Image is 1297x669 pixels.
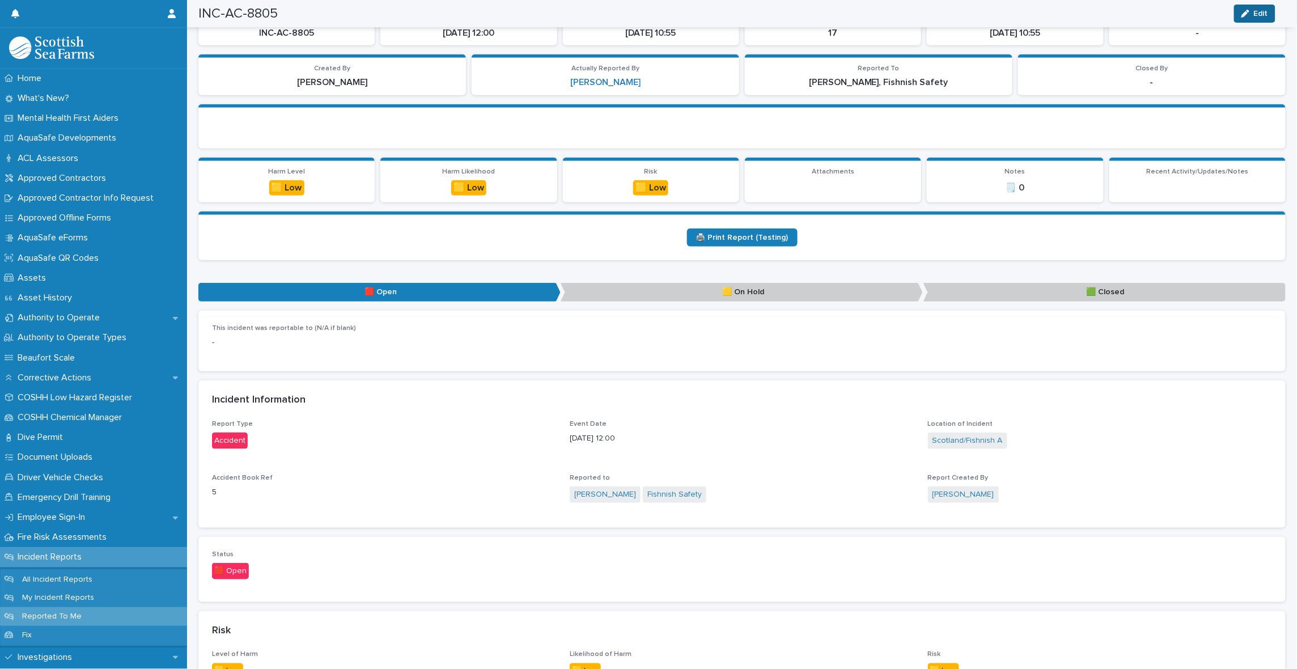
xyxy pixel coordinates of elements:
p: Beaufort Scale [13,353,84,363]
span: Location of Incident [928,421,993,427]
p: [PERSON_NAME] [205,77,459,88]
p: [DATE] 10:55 [570,28,732,39]
div: 🟥 Open [212,563,249,579]
p: My Incident Reports [13,593,103,603]
p: Asset History [13,293,81,303]
p: AquaSafe QR Codes [13,253,108,264]
p: - [1025,77,1279,88]
p: - [1116,28,1279,39]
p: Document Uploads [13,452,101,463]
a: Fishnish Safety [647,489,702,501]
p: ACL Assessors [13,153,87,164]
p: 🟨 On Hold [561,283,923,302]
span: 🖨️ Print Report (Testing) [696,234,789,242]
span: Level of Harm [212,651,258,658]
p: Employee Sign-In [13,512,94,523]
span: Notes [1005,168,1025,175]
p: 17 [752,28,914,39]
a: [PERSON_NAME] [570,77,641,88]
button: Edit [1234,5,1275,23]
h2: INC-AC-8805 [198,6,278,22]
p: [PERSON_NAME], Fishnish Safety [752,77,1006,88]
img: bPIBxiqnSb2ggTQWdOVV [9,36,94,59]
p: - [212,337,556,349]
span: Edit [1254,10,1268,18]
span: Status [212,551,234,558]
p: Assets [13,273,55,283]
p: Approved Offline Forms [13,213,120,223]
p: Approved Contractor Info Request [13,193,163,204]
div: 🟨 Low [269,180,304,196]
p: Emergency Drill Training [13,492,120,503]
span: Harm Level [268,168,305,175]
span: Risk [645,168,658,175]
a: [PERSON_NAME] [933,489,994,501]
span: Actually Reported By [571,65,639,72]
p: COSHH Low Hazard Register [13,392,141,403]
a: 🖨️ Print Report (Testing) [687,228,798,247]
p: Mental Health First Aiders [13,113,128,124]
p: Approved Contractors [13,173,115,184]
span: Accident Book Ref [212,475,273,481]
p: Reported To Me [13,612,91,621]
span: This incident was reportable to (N/A if blank) [212,325,356,332]
p: What's New? [13,93,78,104]
p: [DATE] 12:00 [387,28,550,39]
span: Harm Likelihood [442,168,495,175]
p: Authority to Operate Types [13,332,135,343]
p: COSHH Chemical Manager [13,412,131,423]
span: Reported to [570,475,610,481]
span: Attachments [812,168,854,175]
span: Event Date [570,421,607,427]
p: Authority to Operate [13,312,109,323]
p: Corrective Actions [13,372,100,383]
span: Reported To [858,65,900,72]
p: All Incident Reports [13,575,101,585]
div: Accident [212,433,248,449]
p: INC-AC-8805 [205,28,368,39]
span: Report Type [212,421,253,427]
p: Fix [13,630,41,640]
p: 🟥 Open [198,283,561,302]
h2: Risk [212,625,231,637]
p: 🗒️ 0 [934,183,1096,193]
p: AquaSafe Developments [13,133,125,143]
p: AquaSafe eForms [13,232,97,243]
span: Created By [314,65,350,72]
p: Fire Risk Assessments [13,532,116,543]
span: Closed By [1136,65,1168,72]
p: Home [13,73,50,84]
a: Scotland/Fishnish A [933,435,1003,447]
span: Risk [928,651,941,658]
span: Recent Activity/Updates/Notes [1146,168,1248,175]
p: [DATE] 10:55 [934,28,1096,39]
h2: Incident Information [212,394,306,407]
p: 5 [212,486,556,498]
span: Likelihood of Harm [570,651,631,658]
p: Driver Vehicle Checks [13,472,112,483]
div: 🟨 Low [633,180,668,196]
div: 🟨 Low [451,180,486,196]
p: [DATE] 12:00 [570,433,914,444]
p: Investigations [13,652,81,663]
p: Dive Permit [13,432,72,443]
a: [PERSON_NAME] [574,489,636,501]
span: Report Created By [928,475,989,481]
p: Incident Reports [13,552,91,562]
p: 🟩 Closed [923,283,1286,302]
